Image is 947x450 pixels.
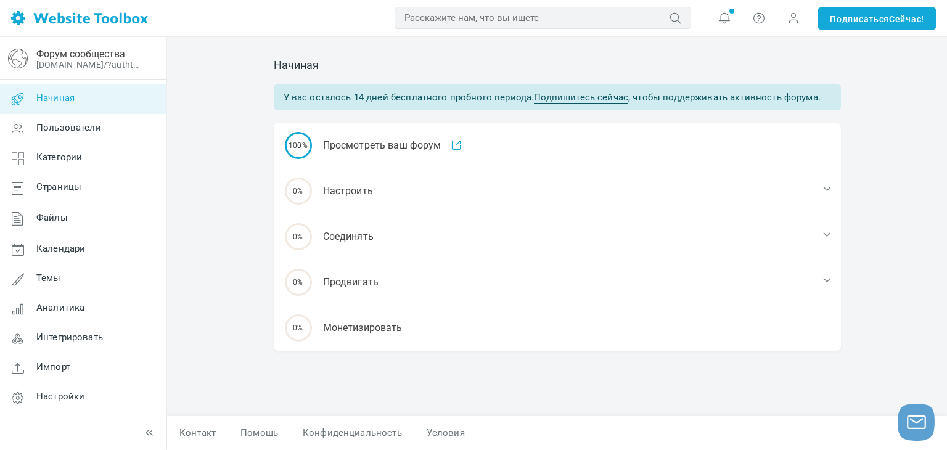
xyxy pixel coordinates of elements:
font: Помощь [240,427,278,438]
font: Темы [36,273,61,284]
a: Условия [414,422,477,444]
font: Подпишитесь сейчас [534,92,628,103]
font: 0% [293,324,303,332]
a: 0% Монетизировать [274,305,841,351]
font: 0% [293,278,303,287]
font: Начиная [274,59,319,72]
font: Монетизировать [323,322,403,333]
font: Конфиденциальность [303,427,402,438]
a: Помощь [228,422,290,444]
font: У вас осталось 14 дней бесплатного пробного периода. [284,92,535,103]
font: Контакт [179,427,216,438]
font: Аналитика [36,303,84,314]
font: 100% [289,141,308,150]
font: Продвигать [323,276,379,288]
font: Категории [36,152,82,163]
font: Условия [427,427,465,438]
a: Подпишитесь сейчас [534,92,628,104]
img: globe-icon.png [8,49,28,68]
a: Контакт [167,422,228,444]
button: Запустить чат [898,404,935,441]
font: Импорт [36,362,70,373]
a: ПодписатьсяСейчас! [818,7,936,30]
font: [DOMAIN_NAME]/?authtoken=20e8a2512a87c03290a9f5f1a7c3e0f8&rememberMe=1 [36,60,377,70]
font: , чтобы поддерживать активность форума. [628,92,821,103]
a: [DOMAIN_NAME]/?authtoken=20e8a2512a87c03290a9f5f1a7c3e0f8&rememberMe=1 [36,60,144,70]
a: Форум сообщества [36,48,125,60]
font: Интегрировать [36,332,103,343]
font: 0% [293,187,303,195]
font: Сейчас! [889,14,924,24]
font: Просмотреть ваш форум [323,139,441,151]
font: Начиная [36,93,75,104]
font: Страницы [36,182,81,193]
input: Расскажите нам, что вы ищете [395,7,691,29]
font: Соединять [323,231,374,242]
font: Настройки [36,391,84,403]
a: Конфиденциальность [290,422,414,444]
font: 0% [293,232,303,241]
a: 100% Просмотреть ваш форум [274,123,841,168]
font: Файлы [36,213,68,224]
font: Подписаться [830,14,889,24]
font: Календари [36,243,85,255]
font: Пользователи [36,123,101,134]
font: Настроить [323,185,373,197]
